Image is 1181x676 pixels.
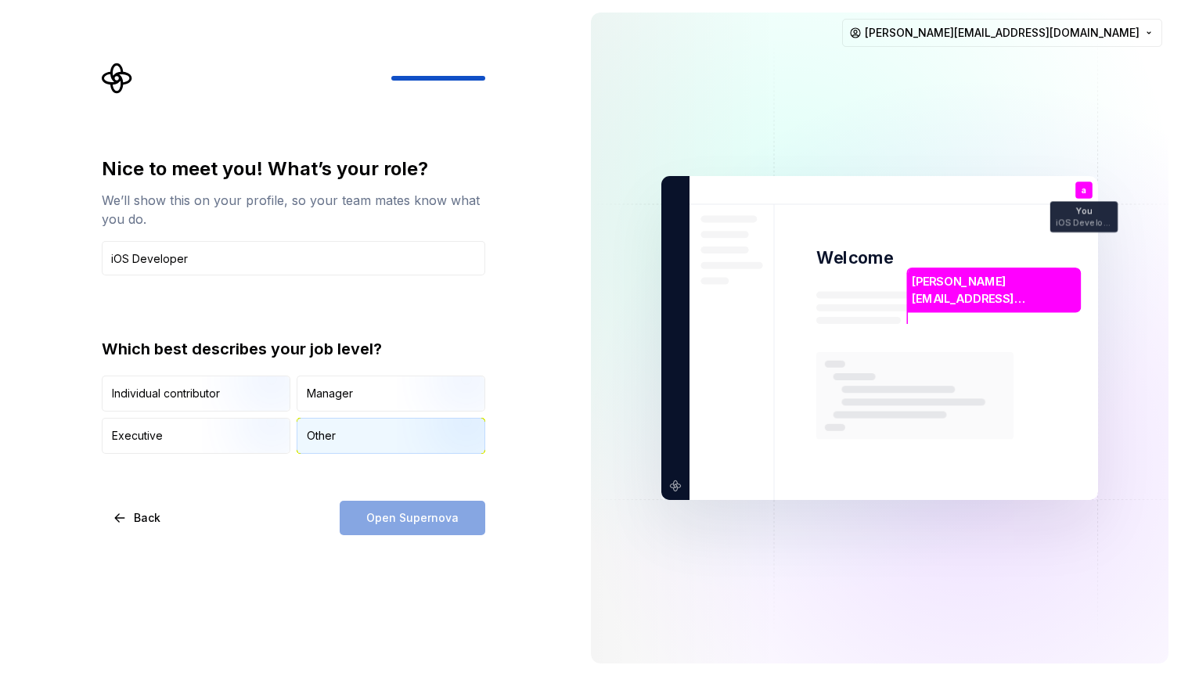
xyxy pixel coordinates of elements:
[102,191,485,228] div: We’ll show this on your profile, so your team mates know what you do.
[102,338,485,360] div: Which best describes your job level?
[112,386,220,401] div: Individual contributor
[102,63,133,94] svg: Supernova Logo
[134,510,160,526] span: Back
[307,386,353,401] div: Manager
[1056,218,1112,227] p: iOS Developer
[1082,186,1086,195] p: a
[102,156,485,182] div: Nice to meet you! What’s your role?
[102,241,485,275] input: Job title
[307,428,336,444] div: Other
[912,273,1075,307] p: [PERSON_NAME][EMAIL_ADDRESS][DOMAIN_NAME]
[102,501,174,535] button: Back
[1076,207,1092,216] p: You
[112,428,163,444] div: Executive
[816,246,893,269] p: Welcome
[865,25,1140,41] span: [PERSON_NAME][EMAIL_ADDRESS][DOMAIN_NAME]
[842,19,1162,47] button: [PERSON_NAME][EMAIL_ADDRESS][DOMAIN_NAME]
